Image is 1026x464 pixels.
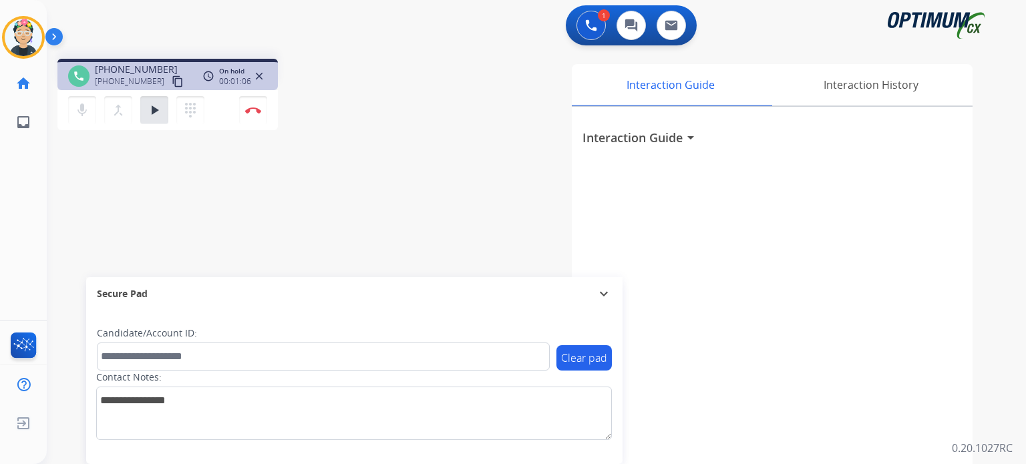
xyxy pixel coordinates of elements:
[15,75,31,91] mat-icon: home
[596,286,612,302] mat-icon: expand_more
[219,66,244,76] span: On hold
[598,9,610,21] div: 1
[73,70,85,82] mat-icon: phone
[96,371,162,384] label: Contact Notes:
[97,326,197,340] label: Candidate/Account ID:
[582,128,683,147] h3: Interaction Guide
[146,102,162,118] mat-icon: play_arrow
[95,76,164,87] span: [PHONE_NUMBER]
[769,64,973,105] div: Interaction History
[97,287,148,300] span: Secure Pad
[110,102,126,118] mat-icon: merge_type
[95,63,178,76] span: [PHONE_NUMBER]
[952,440,1013,456] p: 0.20.1027RC
[182,102,198,118] mat-icon: dialpad
[572,64,769,105] div: Interaction Guide
[245,107,261,113] img: control
[556,345,612,371] button: Clear pad
[202,70,214,82] mat-icon: access_time
[219,76,251,87] span: 00:01:06
[74,102,90,118] mat-icon: mic
[683,130,699,146] mat-icon: arrow_drop_down
[253,70,265,82] mat-icon: close
[5,19,42,56] img: avatar
[15,114,31,130] mat-icon: inbox
[172,75,184,87] mat-icon: content_copy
